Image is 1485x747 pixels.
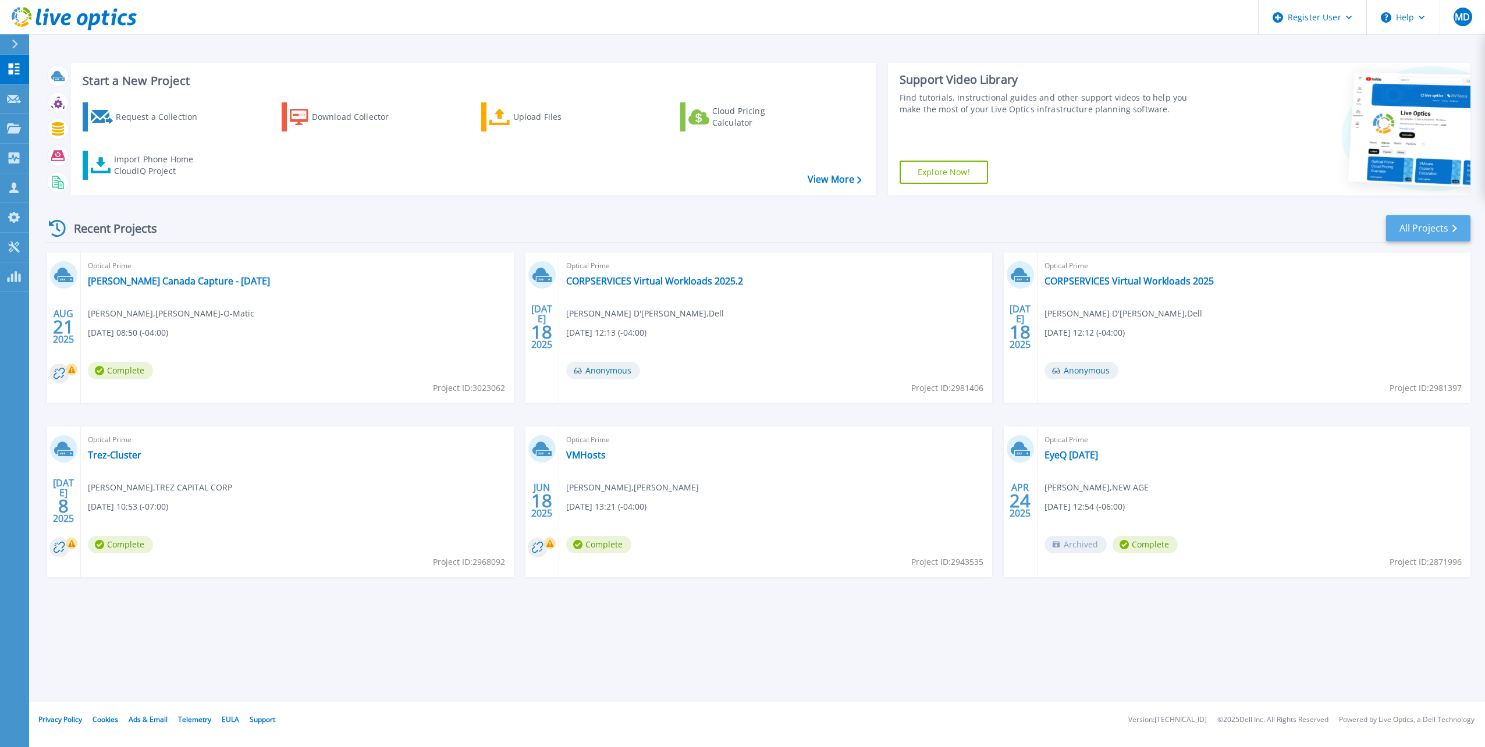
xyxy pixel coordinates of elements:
[566,433,985,446] span: Optical Prime
[93,714,118,724] a: Cookies
[52,479,74,522] div: [DATE] 2025
[1045,536,1107,553] span: Archived
[1113,536,1178,553] span: Complete
[116,105,209,129] div: Request a Collection
[83,102,212,131] a: Request a Collection
[680,102,810,131] a: Cloud Pricing Calculator
[531,305,553,348] div: [DATE] 2025
[250,714,275,724] a: Support
[566,500,646,513] span: [DATE] 13:21 (-04:00)
[45,214,173,243] div: Recent Projects
[88,307,254,320] span: [PERSON_NAME] , [PERSON_NAME]-O-Matic
[88,481,232,494] span: [PERSON_NAME] , TREZ CAPITAL CORP
[88,536,153,553] span: Complete
[1390,382,1462,394] span: Project ID: 2981397
[1009,479,1031,522] div: APR 2025
[566,481,699,494] span: [PERSON_NAME] , [PERSON_NAME]
[481,102,611,131] a: Upload Files
[808,174,862,185] a: View More
[433,556,505,568] span: Project ID: 2968092
[1045,481,1149,494] span: [PERSON_NAME] , NEW AGE
[1339,716,1475,724] li: Powered by Live Optics, a Dell Technology
[58,501,69,511] span: 8
[1045,449,1098,461] a: EyeQ [DATE]
[88,433,507,446] span: Optical Prime
[83,74,861,87] h3: Start a New Project
[1386,215,1470,241] a: All Projects
[114,154,205,177] div: Import Phone Home CloudIQ Project
[1455,12,1470,22] span: MD
[88,500,168,513] span: [DATE] 10:53 (-07:00)
[531,479,553,522] div: JUN 2025
[222,714,239,724] a: EULA
[566,307,724,320] span: [PERSON_NAME] D'[PERSON_NAME] , Dell
[900,92,1200,115] div: Find tutorials, instructional guides and other support videos to help you make the most of your L...
[531,327,552,337] span: 18
[911,556,983,568] span: Project ID: 2943535
[1045,362,1118,379] span: Anonymous
[531,496,552,506] span: 18
[178,714,211,724] a: Telemetry
[1390,556,1462,568] span: Project ID: 2871996
[566,259,985,272] span: Optical Prime
[566,362,640,379] span: Anonymous
[1009,305,1031,348] div: [DATE] 2025
[129,714,168,724] a: Ads & Email
[1217,716,1328,724] li: © 2025 Dell Inc. All Rights Reserved
[282,102,411,131] a: Download Collector
[1010,496,1031,506] span: 24
[312,105,405,129] div: Download Collector
[911,382,983,394] span: Project ID: 2981406
[1045,259,1463,272] span: Optical Prime
[900,161,988,184] a: Explore Now!
[88,275,270,287] a: [PERSON_NAME] Canada Capture - [DATE]
[88,326,168,339] span: [DATE] 08:50 (-04:00)
[513,105,606,129] div: Upload Files
[1010,327,1031,337] span: 18
[566,326,646,339] span: [DATE] 12:13 (-04:00)
[52,305,74,348] div: AUG 2025
[712,105,805,129] div: Cloud Pricing Calculator
[566,449,606,461] a: VMHosts
[88,259,507,272] span: Optical Prime
[1045,307,1202,320] span: [PERSON_NAME] D'[PERSON_NAME] , Dell
[1045,433,1463,446] span: Optical Prime
[88,449,141,461] a: Trez-Cluster
[88,362,153,379] span: Complete
[38,714,82,724] a: Privacy Policy
[900,72,1200,87] div: Support Video Library
[566,536,631,553] span: Complete
[1045,275,1214,287] a: CORPSERVICES Virtual Workloads 2025
[1128,716,1207,724] li: Version: [TECHNICAL_ID]
[1045,500,1125,513] span: [DATE] 12:54 (-06:00)
[566,275,743,287] a: CORPSERVICES Virtual Workloads 2025.2
[1045,326,1125,339] span: [DATE] 12:12 (-04:00)
[53,322,74,332] span: 21
[433,382,505,394] span: Project ID: 3023062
